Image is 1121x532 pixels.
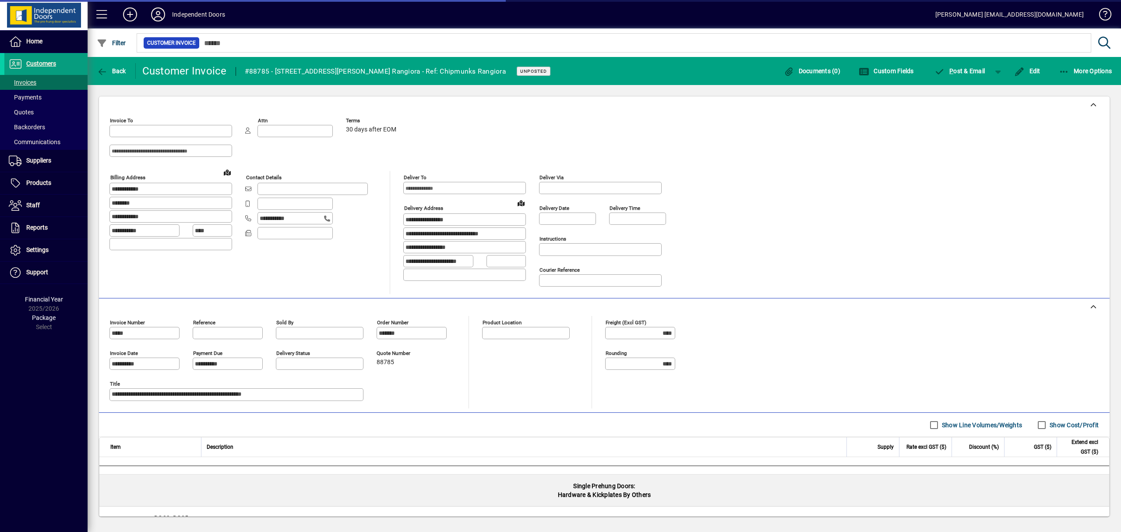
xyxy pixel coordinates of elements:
[32,314,56,321] span: Package
[539,205,569,211] mat-label: Delivery date
[26,246,49,253] span: Settings
[26,224,48,231] span: Reports
[4,105,88,120] a: Quotes
[4,75,88,90] a: Invoices
[9,109,34,116] span: Quotes
[346,126,396,133] span: 30 days after EOM
[906,442,946,452] span: Rate excl GST ($)
[26,179,51,186] span: Products
[9,124,45,131] span: Backorders
[110,117,133,124] mat-label: Invoice To
[258,117,268,124] mat-label: Attn
[110,442,121,452] span: Item
[110,350,138,356] mat-label: Invoice date
[404,174,427,181] mat-label: Deliver To
[172,7,225,21] div: Independent Doors
[1062,437,1098,457] span: Extend excl GST ($)
[144,7,172,22] button: Profile
[276,350,310,356] mat-label: Delivery status
[9,79,36,86] span: Invoices
[26,60,56,67] span: Customers
[26,157,51,164] span: Suppliers
[142,64,227,78] div: Customer Invoice
[97,39,126,46] span: Filter
[1048,421,1099,429] label: Show Cost/Profit
[147,39,196,47] span: Customer Invoice
[4,135,88,149] a: Communications
[1059,67,1112,74] span: More Options
[1093,2,1110,30] a: Knowledge Base
[610,205,640,211] mat-label: Delivery time
[26,269,48,276] span: Support
[193,350,222,356] mat-label: Payment due
[514,196,528,210] a: View on map
[539,236,566,242] mat-label: Instructions
[193,319,215,326] mat-label: Reference
[4,120,88,135] a: Backorders
[1014,67,1040,74] span: Edit
[4,217,88,239] a: Reports
[220,165,234,179] a: View on map
[539,267,580,273] mat-label: Courier Reference
[1012,63,1043,79] button: Edit
[88,63,136,79] app-page-header-button: Back
[26,202,40,209] span: Staff
[934,67,985,74] span: ost & Email
[99,475,1109,506] div: Single Prehung Doors: Hardware & Kickplates By Others
[940,421,1022,429] label: Show Line Volumes/Weights
[606,319,646,326] mat-label: Freight (excl GST)
[483,319,522,326] mat-label: Product location
[1034,442,1051,452] span: GST ($)
[4,239,88,261] a: Settings
[245,64,506,78] div: #88785 - [STREET_ADDRESS][PERSON_NAME] Rangiora - Ref: Chipmunks Rangiora
[859,67,914,74] span: Custom Fields
[377,359,394,366] span: 88785
[949,67,953,74] span: P
[520,68,547,74] span: Unposted
[25,296,63,303] span: Financial Year
[110,319,145,326] mat-label: Invoice number
[9,138,60,145] span: Communications
[781,63,843,79] button: Documents (0)
[857,63,916,79] button: Custom Fields
[95,63,128,79] button: Back
[935,7,1084,21] div: [PERSON_NAME] [EMAIL_ADDRESS][DOMAIN_NAME]
[26,38,42,45] span: Home
[606,350,627,356] mat-label: Rounding
[276,319,293,326] mat-label: Sold by
[4,195,88,216] a: Staff
[783,67,840,74] span: Documents (0)
[9,94,42,101] span: Payments
[930,63,990,79] button: Post & Email
[4,172,88,194] a: Products
[4,31,88,53] a: Home
[116,7,144,22] button: Add
[97,67,126,74] span: Back
[95,35,128,51] button: Filter
[969,442,999,452] span: Discount (%)
[4,90,88,105] a: Payments
[539,174,564,181] mat-label: Deliver via
[4,262,88,284] a: Support
[99,507,1109,529] div: DG03, DG05
[110,381,120,387] mat-label: Title
[878,442,894,452] span: Supply
[4,150,88,172] a: Suppliers
[377,319,409,326] mat-label: Order number
[207,442,233,452] span: Description
[1057,63,1114,79] button: More Options
[377,351,429,356] span: Quote number
[346,118,398,124] span: Terms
